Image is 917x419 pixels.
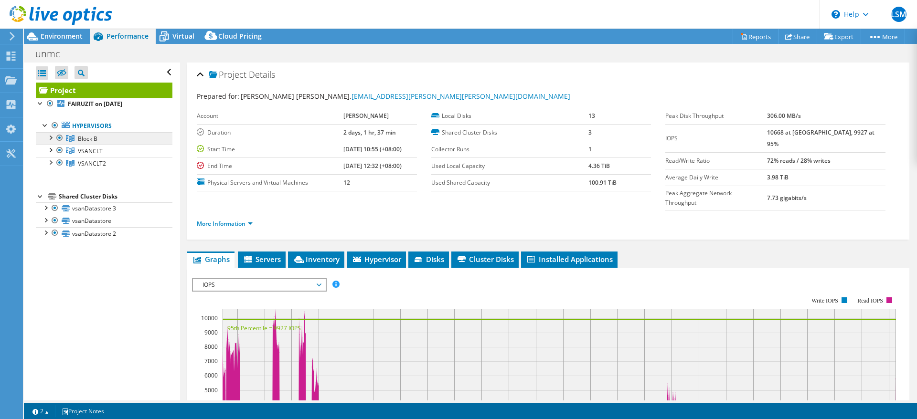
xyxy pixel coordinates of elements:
[665,111,767,121] label: Peak Disk Throughput
[26,405,55,417] a: 2
[68,100,122,108] b: FAIRUZIT on [DATE]
[218,31,262,41] span: Cloud Pricing
[36,83,172,98] a: Project
[832,10,840,19] svg: \n
[431,128,588,137] label: Shared Cluster Disks
[36,120,172,132] a: Hypervisors
[197,111,343,121] label: Account
[431,161,588,171] label: Used Local Capacity
[343,145,402,153] b: [DATE] 10:55 (+08:00)
[107,31,149,41] span: Performance
[249,69,275,80] span: Details
[36,215,172,227] a: vsanDatastore
[197,145,343,154] label: Start Time
[204,371,218,379] text: 6000
[36,98,172,110] a: FAIRUZIT on [DATE]
[31,49,75,59] h1: unmc
[778,29,817,44] a: Share
[36,227,172,240] a: vsanDatastore 2
[204,328,218,336] text: 9000
[343,178,350,187] b: 12
[733,29,778,44] a: Reports
[413,254,444,264] span: Disks
[243,254,281,264] span: Servers
[198,279,320,291] span: IOPS
[59,191,172,202] div: Shared Cluster Disks
[36,157,172,169] a: VSANCLT2
[204,386,218,394] text: 5000
[192,254,230,264] span: Graphs
[36,145,172,157] a: VSANCLT
[204,357,218,365] text: 7000
[588,112,595,120] b: 13
[665,189,767,208] label: Peak Aggregate Network Throughput
[817,29,861,44] a: Export
[197,92,239,101] label: Prepared for:
[36,202,172,215] a: vsanDatastore 3
[665,156,767,166] label: Read/Write Ratio
[431,178,588,188] label: Used Shared Capacity
[343,112,389,120] b: [PERSON_NAME]
[665,173,767,182] label: Average Daily Write
[767,173,789,181] b: 3.98 TiB
[767,112,801,120] b: 306.00 MB/s
[201,314,218,322] text: 10000
[431,111,588,121] label: Local Disks
[588,162,610,170] b: 4.36 TiB
[588,128,592,136] b: 3
[78,147,103,155] span: VSANCLT
[172,31,194,41] span: Virtual
[352,254,401,264] span: Hypervisor
[861,29,905,44] a: More
[352,92,570,101] a: [EMAIL_ADDRESS][PERSON_NAME][PERSON_NAME][DOMAIN_NAME]
[78,159,106,168] span: VSANCLT2
[41,31,83,41] span: Environment
[78,135,97,143] span: Block B
[197,220,253,228] a: More Information
[343,128,396,136] b: 2 days, 1 hr, 37 min
[526,254,613,264] span: Installed Applications
[811,297,838,304] text: Write IOPS
[767,194,807,202] b: 7.73 gigabits/s
[767,128,874,148] b: 10668 at [GEOGRAPHIC_DATA], 9927 at 95%
[767,157,831,165] b: 72% reads / 28% writes
[197,161,343,171] label: End Time
[858,297,884,304] text: Read IOPS
[343,162,402,170] b: [DATE] 12:32 (+08:00)
[588,145,592,153] b: 1
[431,145,588,154] label: Collector Runs
[241,92,570,101] span: [PERSON_NAME] [PERSON_NAME],
[204,343,218,351] text: 8000
[293,254,340,264] span: Inventory
[55,405,111,417] a: Project Notes
[36,132,172,145] a: Block B
[665,134,767,143] label: IOPS
[588,178,617,187] b: 100.91 TiB
[209,70,246,80] span: Project
[456,254,514,264] span: Cluster Disks
[227,324,301,332] text: 95th Percentile = 9927 IOPS
[197,178,343,188] label: Physical Servers and Virtual Machines
[891,7,906,22] span: LSM
[197,128,343,137] label: Duration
